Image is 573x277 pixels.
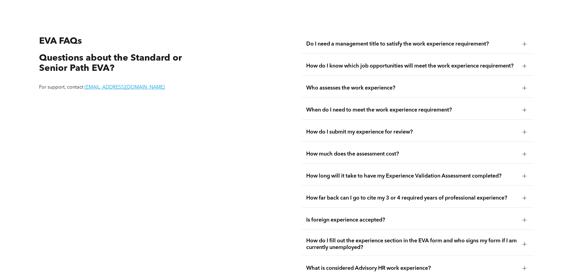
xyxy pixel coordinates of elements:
span: EVA FAQs [39,37,82,46]
span: Questions about the Standard or Senior Path EVA? [39,54,182,73]
span: How do I know which job opportunities will meet the work experience requirement? [306,63,518,69]
span: When do I need to meet the work experience requirement? [306,107,518,113]
span: What is considered Advisory HR work experience? [306,265,518,272]
span: How far back can I go to cite my 3 or 4 required years of professional experience? [306,195,518,201]
span: How much does the assessment cost? [306,151,518,157]
span: Is foreign experience accepted? [306,217,518,223]
span: Do I need a management title to satisfy the work experience requirement? [306,41,518,47]
span: How long will it take to have my Experience Validation Assessment completed? [306,173,518,179]
span: Who assesses the work experience? [306,85,518,91]
a: [EMAIL_ADDRESS][DOMAIN_NAME] [85,85,165,90]
span: How do I fill out the experience section in the EVA form and who signs my form if I am currently ... [306,238,518,251]
span: How do I submit my experience for review? [306,129,518,135]
span: For support, contact [39,85,83,90]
